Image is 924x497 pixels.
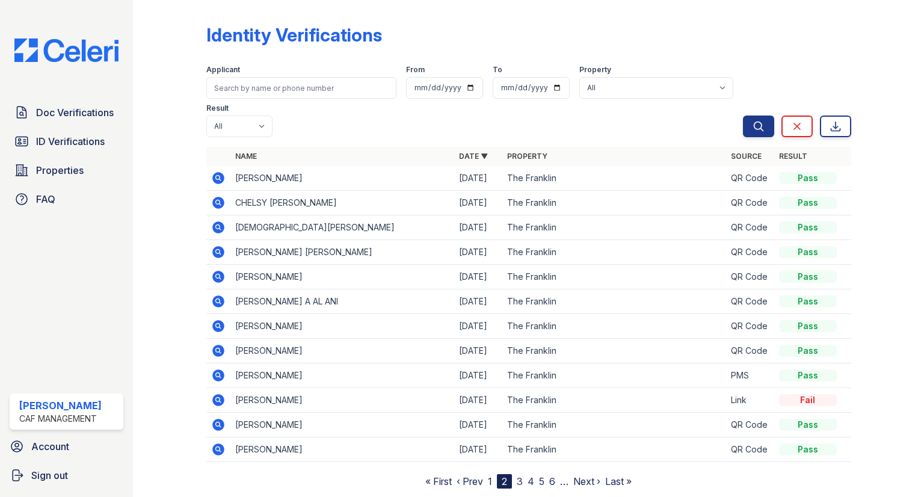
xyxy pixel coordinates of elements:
label: Result [206,103,229,113]
a: 1 [488,475,492,487]
div: Pass [779,320,837,332]
a: Sign out [5,463,128,487]
a: Source [731,152,762,161]
td: [PERSON_NAME] [230,265,454,289]
td: The Franklin [502,437,726,462]
td: The Franklin [502,289,726,314]
td: [DATE] [454,339,502,363]
td: [DEMOGRAPHIC_DATA][PERSON_NAME] [230,215,454,240]
a: Properties [10,158,123,182]
td: The Franklin [502,265,726,289]
td: The Franklin [502,240,726,265]
div: CAF Management [19,413,102,425]
td: [DATE] [454,265,502,289]
td: [DATE] [454,191,502,215]
a: Doc Verifications [10,100,123,125]
td: CHELSY [PERSON_NAME] [230,191,454,215]
td: The Franklin [502,314,726,339]
a: Last » [605,475,632,487]
td: [DATE] [454,215,502,240]
td: QR Code [726,314,774,339]
div: Pass [779,295,837,307]
label: Property [579,65,611,75]
td: PMS [726,363,774,388]
a: 3 [517,475,523,487]
div: [PERSON_NAME] [19,398,102,413]
td: The Franklin [502,166,726,191]
label: To [493,65,502,75]
td: [PERSON_NAME] [230,437,454,462]
td: The Franklin [502,363,726,388]
td: [PERSON_NAME] [230,339,454,363]
td: [PERSON_NAME] [230,166,454,191]
td: [DATE] [454,363,502,388]
td: [PERSON_NAME] [230,413,454,437]
div: Pass [779,197,837,209]
div: 2 [497,474,512,489]
div: Pass [779,172,837,184]
td: QR Code [726,215,774,240]
span: Account [31,439,69,454]
td: QR Code [726,166,774,191]
span: … [560,474,568,489]
a: « First [425,475,452,487]
td: QR Code [726,339,774,363]
div: Identity Verifications [206,24,382,46]
a: FAQ [10,187,123,211]
td: [PERSON_NAME] A AL ANI [230,289,454,314]
td: QR Code [726,413,774,437]
div: Pass [779,369,837,381]
td: [DATE] [454,413,502,437]
td: The Franklin [502,339,726,363]
img: CE_Logo_Blue-a8612792a0a2168367f1c8372b55b34899dd931a85d93a1a3d3e32e68fde9ad4.png [5,39,128,62]
td: QR Code [726,289,774,314]
a: Result [779,152,807,161]
td: [DATE] [454,289,502,314]
td: [PERSON_NAME] [230,388,454,413]
span: FAQ [36,192,55,206]
td: [PERSON_NAME] [230,314,454,339]
td: [DATE] [454,166,502,191]
label: From [406,65,425,75]
div: Pass [779,246,837,258]
td: [DATE] [454,437,502,462]
td: [DATE] [454,240,502,265]
a: Account [5,434,128,458]
td: The Franklin [502,413,726,437]
td: [DATE] [454,388,502,413]
td: QR Code [726,240,774,265]
input: Search by name or phone number [206,77,396,99]
td: [PERSON_NAME] [PERSON_NAME] [230,240,454,265]
span: Sign out [31,468,68,483]
td: The Franklin [502,191,726,215]
div: Pass [779,271,837,283]
a: 4 [528,475,534,487]
td: QR Code [726,437,774,462]
a: ‹ Prev [457,475,483,487]
span: ID Verifications [36,134,105,149]
td: QR Code [726,265,774,289]
div: Pass [779,419,837,431]
div: Pass [779,221,837,233]
div: Fail [779,394,837,406]
a: Date ▼ [459,152,488,161]
a: Next › [573,475,600,487]
div: Pass [779,443,837,455]
td: Link [726,388,774,413]
td: [PERSON_NAME] [230,363,454,388]
label: Applicant [206,65,240,75]
span: Properties [36,163,84,177]
a: ID Verifications [10,129,123,153]
span: Doc Verifications [36,105,114,120]
a: Name [235,152,257,161]
a: 6 [549,475,555,487]
div: Pass [779,345,837,357]
td: [DATE] [454,314,502,339]
td: QR Code [726,191,774,215]
td: The Franklin [502,215,726,240]
td: The Franklin [502,388,726,413]
a: Property [507,152,547,161]
a: 5 [539,475,544,487]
